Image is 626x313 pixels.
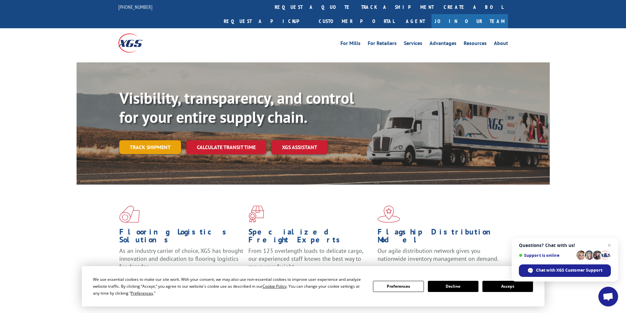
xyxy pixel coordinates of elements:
button: Preferences [373,281,424,292]
a: Request a pickup [219,14,314,28]
a: Advantages [429,41,456,48]
span: Our agile distribution network gives you nationwide inventory management on demand. [378,247,498,262]
div: We use essential cookies to make our site work. With your consent, we may also use non-essential ... [93,276,365,297]
a: Agent [399,14,431,28]
span: Questions? Chat with us! [519,243,611,248]
a: Track shipment [119,140,181,154]
img: xgs-icon-flagship-distribution-model-red [378,206,400,223]
a: XGS ASSISTANT [271,140,328,154]
a: For Mills [340,41,360,48]
a: About [494,41,508,48]
h1: Specialized Freight Experts [248,228,373,247]
h1: Flooring Logistics Solutions [119,228,243,247]
span: As an industry carrier of choice, XGS has brought innovation and dedication to flooring logistics... [119,247,243,270]
a: Customer Portal [314,14,399,28]
a: Open chat [598,287,618,306]
h1: Flagship Distribution Model [378,228,502,247]
div: Cookie Consent Prompt [82,266,545,306]
p: From 123 overlength loads to delicate cargo, our experienced staff knows the best way to move you... [248,247,373,276]
a: Calculate transit time [186,140,266,154]
img: xgs-icon-focused-on-flooring-red [248,206,264,223]
a: Resources [464,41,487,48]
img: xgs-icon-total-supply-chain-intelligence-red [119,206,140,223]
b: Visibility, transparency, and control for your entire supply chain. [119,88,354,127]
span: Cookie Policy [263,283,287,289]
a: Services [404,41,422,48]
a: [PHONE_NUMBER] [118,4,152,10]
a: For Retailers [368,41,397,48]
span: Chat with XGS Customer Support [536,267,602,273]
button: Accept [482,281,533,292]
span: Preferences [131,290,153,296]
span: Support is online [519,253,574,258]
a: Join Our Team [431,14,508,28]
button: Decline [428,281,478,292]
span: Chat with XGS Customer Support [519,264,611,277]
